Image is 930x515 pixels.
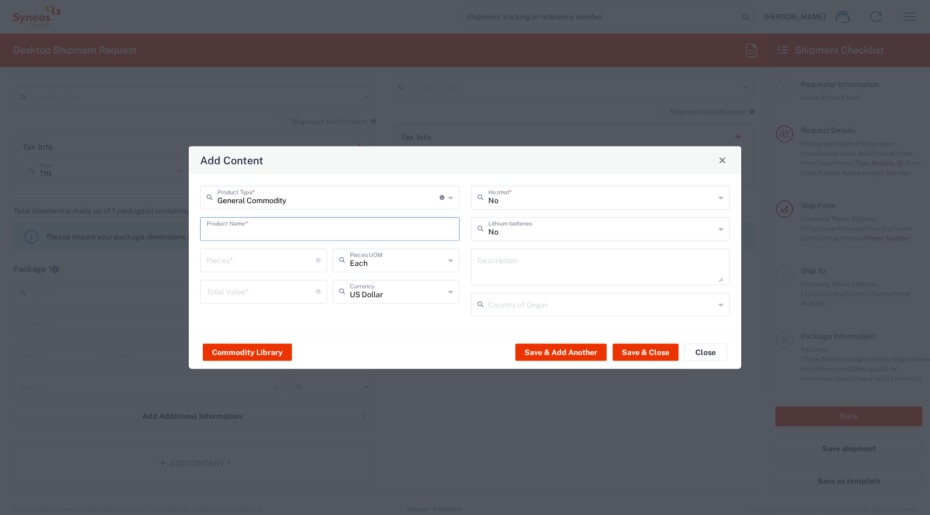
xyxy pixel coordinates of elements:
[715,152,730,168] button: Close
[200,152,263,168] h4: Add Content
[203,344,292,361] button: Commodity Library
[613,344,679,361] button: Save & Close
[684,344,727,361] button: Close
[515,344,607,361] button: Save & Add Another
